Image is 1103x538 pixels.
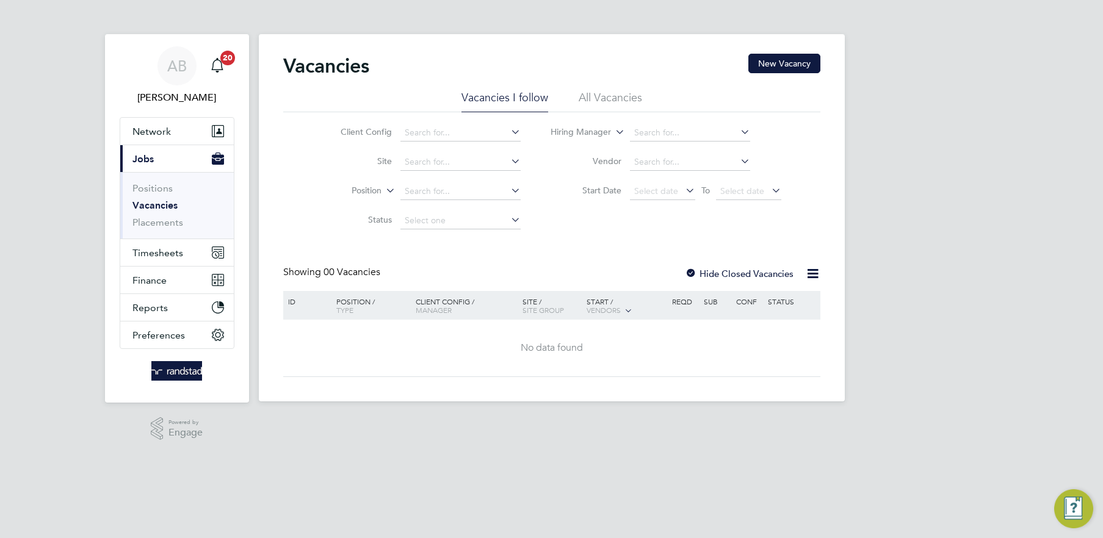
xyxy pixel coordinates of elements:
[322,214,392,225] label: Status
[400,154,521,171] input: Search for...
[322,156,392,167] label: Site
[523,305,564,315] span: Site Group
[132,217,183,228] a: Placements
[579,90,642,112] li: All Vacancies
[132,182,173,194] a: Positions
[461,90,548,112] li: Vacancies I follow
[283,266,383,279] div: Showing
[587,305,621,315] span: Vendors
[120,90,234,105] span: Alex Burke
[669,291,701,312] div: Reqd
[311,185,382,197] label: Position
[324,266,380,278] span: 00 Vacancies
[120,46,234,105] a: Go to account details
[698,182,714,198] span: To
[400,183,521,200] input: Search for...
[1054,489,1093,528] button: Engage Resource Center
[285,291,328,312] div: ID
[151,361,202,381] img: randstad-logo-retina.png
[132,199,178,211] a: Vacancies
[720,185,764,196] span: Select date
[541,126,611,138] label: Hiring Manager
[168,428,203,438] span: Engage
[634,185,678,196] span: Select date
[283,54,369,78] h2: Vacancies
[168,417,203,428] span: Powered by
[400,124,521,142] input: Search for...
[519,291,584,320] div: Site /
[765,291,818,312] div: Status
[685,268,794,279] label: Hide Closed Vacancies
[285,342,819,354] div: No data found
[748,54,820,73] button: New Vacancy
[132,274,167,286] span: Finance
[336,305,353,315] span: Type
[220,51,235,65] span: 20
[551,156,621,167] label: Vendor
[105,34,249,403] nav: Main navigation
[733,291,765,312] div: Conf
[400,212,521,229] input: Select one
[132,153,154,165] span: Jobs
[132,302,168,314] span: Reports
[701,291,732,312] div: Sub
[630,124,750,142] input: Search for...
[327,291,413,320] div: Position /
[416,305,452,315] span: Manager
[413,291,519,320] div: Client Config /
[167,58,187,74] span: AB
[132,126,171,137] span: Network
[551,185,621,196] label: Start Date
[630,154,750,171] input: Search for...
[132,329,185,341] span: Preferences
[584,291,669,321] div: Start /
[322,126,392,137] label: Client Config
[120,361,234,381] a: Go to home page
[132,247,183,259] span: Timesheets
